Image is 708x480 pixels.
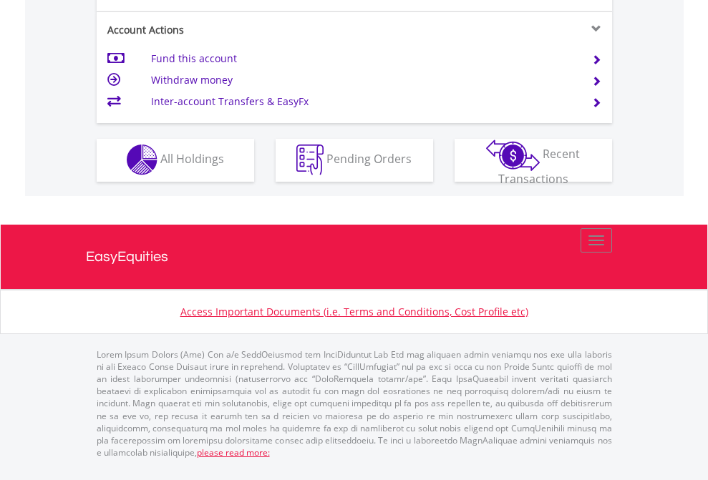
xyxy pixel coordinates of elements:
[498,146,581,187] span: Recent Transactions
[455,139,612,182] button: Recent Transactions
[180,305,528,318] a: Access Important Documents (i.e. Terms and Conditions, Cost Profile etc)
[97,139,254,182] button: All Holdings
[86,225,623,289] a: EasyEquities
[276,139,433,182] button: Pending Orders
[151,48,574,69] td: Fund this account
[127,145,157,175] img: holdings-wht.png
[296,145,324,175] img: pending_instructions-wht.png
[486,139,540,171] img: transactions-zar-wht.png
[326,151,412,167] span: Pending Orders
[97,348,612,459] p: Lorem Ipsum Dolors (Ame) Con a/e SeddOeiusmod tem InciDiduntut Lab Etd mag aliquaen admin veniamq...
[97,23,354,37] div: Account Actions
[197,446,270,459] a: please read more:
[151,69,574,91] td: Withdraw money
[151,91,574,112] td: Inter-account Transfers & EasyFx
[160,151,224,167] span: All Holdings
